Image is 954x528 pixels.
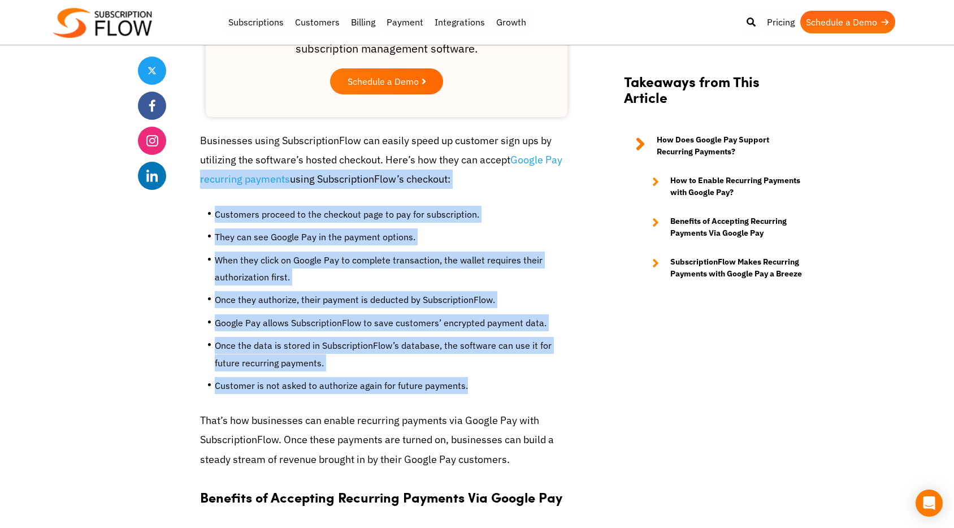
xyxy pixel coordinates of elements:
strong: Benefits of Accepting Recurring Payments Via Google Pay [200,487,562,507]
p: That’s how businesses can enable recurring payments via Google Pay with SubscriptionFlow. Once th... [200,411,573,469]
li: When they click on Google Pay to complete transaction, the wallet requires their authorization fi... [215,252,573,292]
img: Subscriptionflow [53,8,152,38]
strong: How to Enable Recurring Payments with Google Pay? [670,175,805,198]
a: SubscriptionFlow Makes Recurring Payments with Google Pay a Breeze [641,256,805,280]
a: Schedule a Demo [330,68,443,94]
a: Growth [491,11,532,33]
strong: Benefits of Accepting Recurring Payments Via Google Pay [670,215,805,239]
h2: Takeaways from This Article [624,73,805,117]
div: Open Intercom Messenger [916,490,943,517]
a: Payment [381,11,429,33]
strong: SubscriptionFlow Makes Recurring Payments with Google Pay a Breeze [670,256,805,280]
a: Customers [289,11,345,33]
strong: How Does Google Pay Support Recurring Payments? [657,134,805,158]
a: Schedule a Demo [800,11,895,33]
li: Customers proceed to the checkout page to pay for subscription. [215,206,573,228]
p: Businesses using SubscriptionFlow can easily speed up customer sign ups by utilizing the software... [200,131,573,189]
a: How to Enable Recurring Payments with Google Pay? [641,175,805,198]
div: Let us help your business grow with our powerful subscription management software. [228,23,545,68]
a: Integrations [429,11,491,33]
span: Schedule a Demo [348,77,419,86]
li: Once they authorize, their payment is deducted by SubscriptionFlow. [215,291,573,314]
a: How Does Google Pay Support Recurring Payments? [624,134,805,158]
li: Once the data is stored in SubscriptionFlow’s database, the software can use it for future recurr... [215,337,573,377]
a: Pricing [761,11,800,33]
li: Google Pay allows SubscriptionFlow to save customers’ encrypted payment data. [215,314,573,337]
li: They can see Google Pay in the payment options. [215,228,573,251]
li: Customer is not asked to authorize again for future payments. [215,377,573,400]
a: Subscriptions [223,11,289,33]
a: Billing [345,11,381,33]
a: Benefits of Accepting Recurring Payments Via Google Pay [641,215,805,239]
